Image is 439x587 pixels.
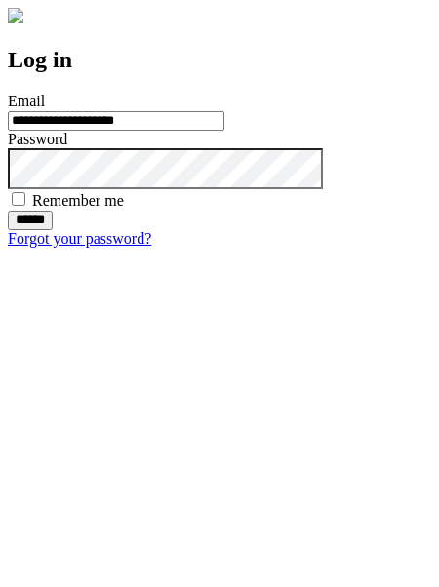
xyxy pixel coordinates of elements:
label: Remember me [32,192,124,209]
img: logo-4e3dc11c47720685a147b03b5a06dd966a58ff35d612b21f08c02c0306f2b779.png [8,8,23,23]
a: Forgot your password? [8,230,151,247]
label: Password [8,131,67,147]
label: Email [8,93,45,109]
h2: Log in [8,47,431,73]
